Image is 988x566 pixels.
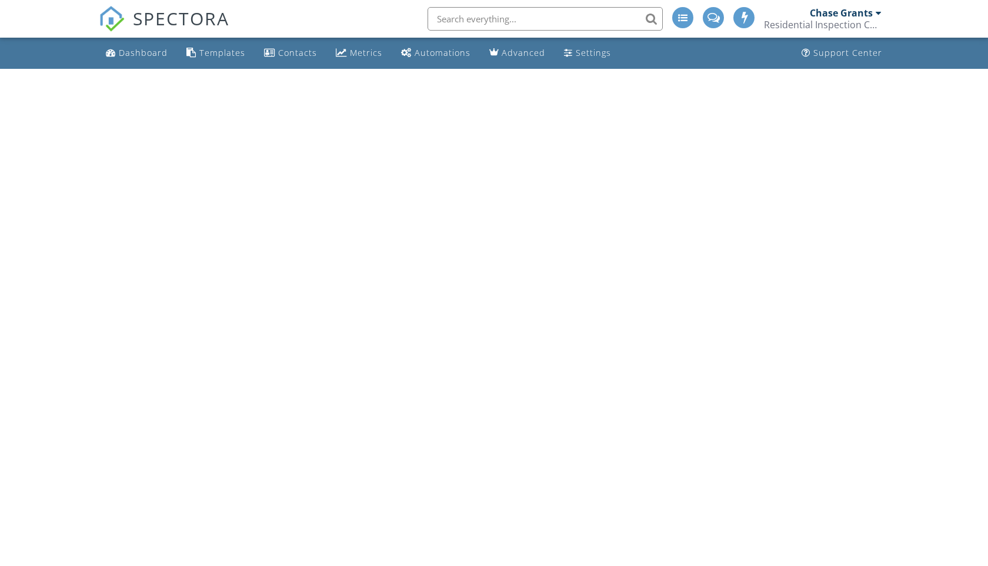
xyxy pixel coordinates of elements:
[99,16,229,41] a: SPECTORA
[199,47,245,58] div: Templates
[101,42,172,64] a: Dashboard
[350,47,382,58] div: Metrics
[813,47,882,58] div: Support Center
[415,47,470,58] div: Automations
[485,42,550,64] a: Advanced
[576,47,611,58] div: Settings
[182,42,250,64] a: Templates
[278,47,317,58] div: Contacts
[133,6,229,31] span: SPECTORA
[99,6,125,32] img: The Best Home Inspection Software - Spectora
[810,7,873,19] div: Chase Grants
[259,42,322,64] a: Contacts
[502,47,545,58] div: Advanced
[428,7,663,31] input: Search everything...
[559,42,616,64] a: Settings
[331,42,387,64] a: Metrics
[396,42,475,64] a: Automations (Advanced)
[797,42,887,64] a: Support Center
[119,47,168,58] div: Dashboard
[764,19,882,31] div: Residential Inspection Consultants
